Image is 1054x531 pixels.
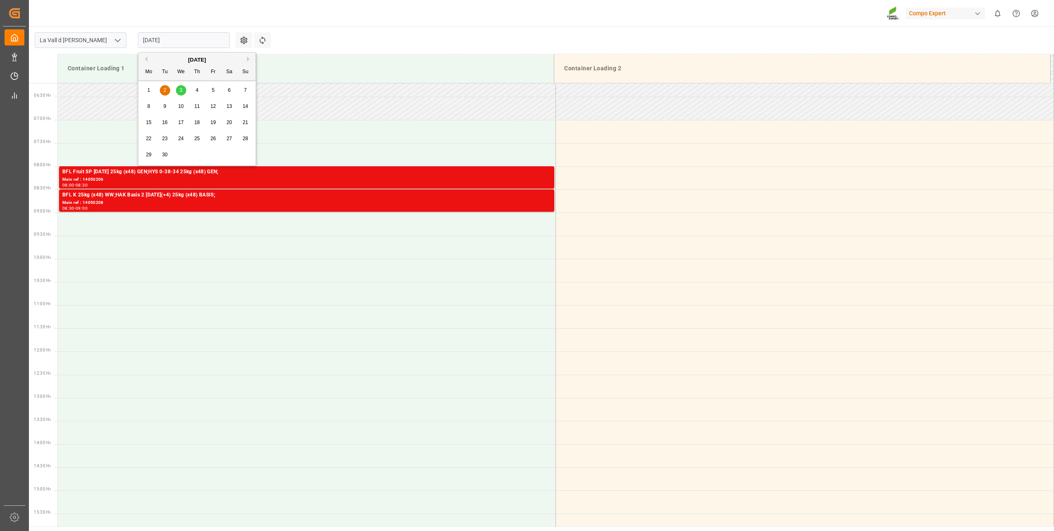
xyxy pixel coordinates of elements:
[226,120,232,125] span: 20
[240,85,251,96] div: Choose Sunday, September 7th, 2025
[34,487,51,491] span: 15:00 Hr
[192,67,202,77] div: Th
[160,134,170,144] div: Choose Tuesday, September 23rd, 2025
[144,134,154,144] div: Choose Monday, September 22nd, 2025
[240,67,251,77] div: Su
[906,7,985,19] div: Compo Expert
[160,101,170,112] div: Choose Tuesday, September 9th, 2025
[176,67,186,77] div: We
[224,117,235,128] div: Choose Saturday, September 20th, 2025
[35,32,126,48] input: Type to search/select
[34,232,51,237] span: 09:30 Hr
[144,101,154,112] div: Choose Monday, September 8th, 2025
[34,209,51,213] span: 09:00 Hr
[144,117,154,128] div: Choose Monday, September 15th, 2025
[34,510,51,514] span: 15:30 Hr
[178,120,183,125] span: 17
[176,134,186,144] div: Choose Wednesday, September 24th, 2025
[178,103,183,109] span: 10
[162,152,167,158] span: 30
[141,82,254,163] div: month 2025-09
[74,183,76,187] div: -
[176,117,186,128] div: Choose Wednesday, September 17th, 2025
[208,67,218,77] div: Fr
[192,101,202,112] div: Choose Thursday, September 11th, 2025
[210,120,216,125] span: 19
[142,57,147,62] button: Previous Month
[1007,4,1026,23] button: Help Center
[160,85,170,96] div: Choose Tuesday, September 2nd, 2025
[164,103,166,109] span: 9
[34,186,51,190] span: 08:30 Hr
[147,87,150,93] span: 1
[208,134,218,144] div: Choose Friday, September 26th, 2025
[146,120,151,125] span: 15
[76,206,88,210] div: 09:00
[34,255,51,260] span: 10:00 Hr
[247,57,252,62] button: Next Month
[34,348,51,352] span: 12:00 Hr
[242,136,248,141] span: 28
[146,152,151,158] span: 29
[906,5,988,21] button: Compo Expert
[240,134,251,144] div: Choose Sunday, September 28th, 2025
[194,120,199,125] span: 18
[160,150,170,160] div: Choose Tuesday, September 30th, 2025
[176,101,186,112] div: Choose Wednesday, September 10th, 2025
[162,136,167,141] span: 23
[62,183,74,187] div: 08:00
[62,199,551,206] div: Main ref : 14050208
[176,85,186,96] div: Choose Wednesday, September 3rd, 2025
[242,103,248,109] span: 14
[228,87,231,93] span: 6
[178,136,183,141] span: 24
[210,136,216,141] span: 26
[180,87,183,93] span: 3
[34,163,51,167] span: 08:00 Hr
[34,278,51,283] span: 10:30 Hr
[192,117,202,128] div: Choose Thursday, September 18th, 2025
[111,34,123,47] button: open menu
[988,4,1007,23] button: show 0 new notifications
[208,117,218,128] div: Choose Friday, September 19th, 2025
[160,117,170,128] div: Choose Tuesday, September 16th, 2025
[240,101,251,112] div: Choose Sunday, September 14th, 2025
[160,67,170,77] div: Tu
[226,103,232,109] span: 13
[144,67,154,77] div: Mo
[34,371,51,376] span: 12:30 Hr
[34,116,51,121] span: 07:00 Hr
[208,101,218,112] div: Choose Friday, September 12th, 2025
[34,139,51,144] span: 07:30 Hr
[164,87,166,93] span: 2
[194,103,199,109] span: 11
[144,85,154,96] div: Choose Monday, September 1st, 2025
[244,87,247,93] span: 7
[62,206,74,210] div: 08:30
[144,150,154,160] div: Choose Monday, September 29th, 2025
[224,67,235,77] div: Sa
[62,168,551,176] div: BFL Fruit SP [DATE] 25kg (x48) GEN;HYS 0-38-34 25kg (x48) GEN;
[34,417,51,422] span: 13:30 Hr
[76,183,88,187] div: 08:30
[210,103,216,109] span: 12
[192,85,202,96] div: Choose Thursday, September 4th, 2025
[208,85,218,96] div: Choose Friday, September 5th, 2025
[146,136,151,141] span: 22
[887,6,900,21] img: Screenshot%202023-09-29%20at%2010.02.21.png_1712312052.png
[138,56,256,64] div: [DATE]
[138,32,230,48] input: DD.MM.YYYY
[64,61,547,76] div: Container Loading 1
[34,325,51,329] span: 11:30 Hr
[34,301,51,306] span: 11:00 Hr
[74,206,76,210] div: -
[147,103,150,109] span: 8
[62,176,551,183] div: Main ref : 14050206
[62,191,551,199] div: BFL K 25kg (x48) WW;HAK Basis 2 [DATE](+4) 25kg (x48) BASIS;
[240,117,251,128] div: Choose Sunday, September 21st, 2025
[34,464,51,468] span: 14:30 Hr
[226,136,232,141] span: 27
[194,136,199,141] span: 25
[212,87,215,93] span: 5
[224,134,235,144] div: Choose Saturday, September 27th, 2025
